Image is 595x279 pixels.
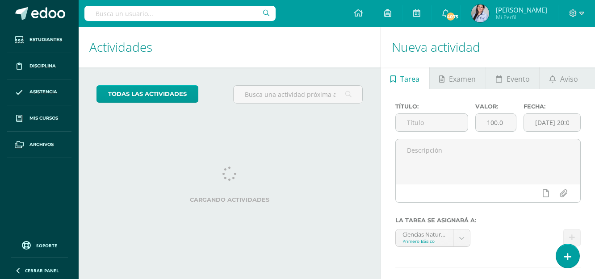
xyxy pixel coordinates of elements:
a: Asistencia [7,79,71,106]
span: Soporte [36,242,57,249]
a: Disciplina [7,53,71,79]
a: Mis cursos [7,105,71,132]
span: Evento [507,68,530,90]
a: Estudiantes [7,27,71,53]
label: Fecha: [524,103,581,110]
span: Tarea [400,68,419,90]
a: todas las Actividades [96,85,198,103]
span: Asistencia [29,88,57,96]
label: Cargando actividades [96,196,363,203]
span: Archivos [29,141,54,148]
a: Examen [430,67,486,89]
span: Examen [449,68,476,90]
label: La tarea se asignará a: [395,217,581,224]
a: Tarea [381,67,429,89]
span: Disciplina [29,62,56,70]
span: Cerrar panel [25,267,59,274]
a: Ciencias Naturales 'A'Primero Básico [396,229,470,246]
span: Mi Perfil [496,13,547,21]
a: Aviso [540,67,587,89]
a: Soporte [11,239,68,251]
input: Busca un usuario... [84,6,276,21]
h1: Nueva actividad [392,27,584,67]
input: Puntos máximos [476,114,516,131]
label: Título: [395,103,469,110]
span: [PERSON_NAME] [496,5,547,14]
input: Fecha de entrega [524,114,580,131]
a: Archivos [7,132,71,158]
input: Título [396,114,468,131]
div: Primero Básico [402,238,446,244]
input: Busca una actividad próxima aquí... [234,86,362,103]
h1: Actividades [89,27,370,67]
span: Mis cursos [29,115,58,122]
label: Valor: [475,103,516,110]
div: Ciencias Naturales 'A' [402,229,446,238]
img: 21996f1dc71bbb98302dcc9716dc5632.png [471,4,489,22]
span: Estudiantes [29,36,62,43]
span: Aviso [560,68,578,90]
a: Evento [486,67,539,89]
span: 4075 [446,12,456,21]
